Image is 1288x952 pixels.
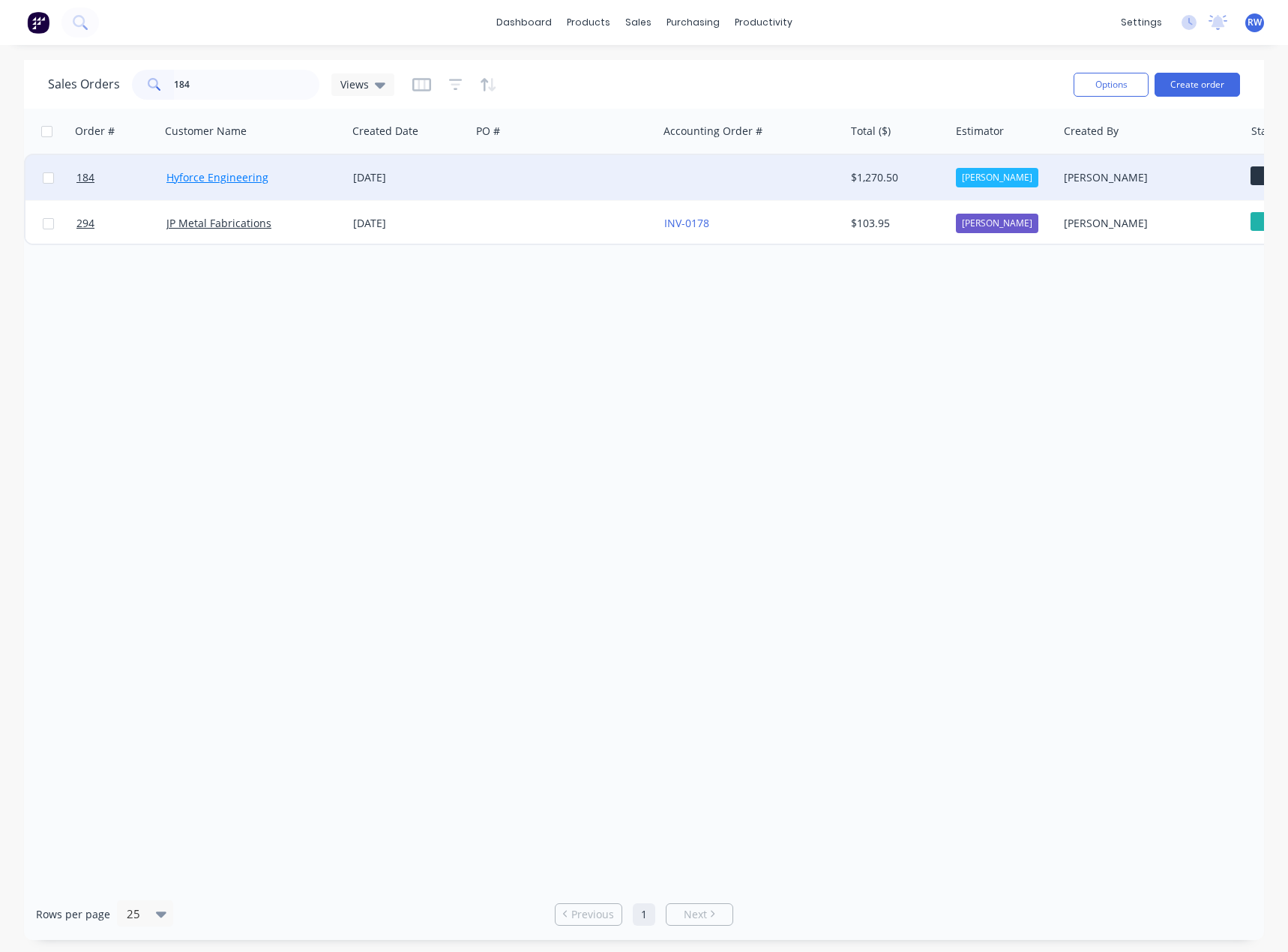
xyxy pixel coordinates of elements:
[476,124,500,139] div: PO #
[659,11,727,34] div: purchasing
[1155,73,1240,97] button: Create order
[556,907,622,922] a: Previous page
[549,903,739,926] ul: Pagination
[76,201,166,246] a: 294
[165,124,247,139] div: Customer Name
[618,11,659,34] div: sales
[36,907,110,922] span: Rows per page
[956,214,1038,233] div: [PERSON_NAME]
[353,170,465,185] div: [DATE]
[666,907,732,922] a: Next page
[1251,124,1283,139] div: Status
[352,124,418,139] div: Created Date
[663,124,762,139] div: Accounting Order #
[1074,73,1149,97] button: Options
[684,907,707,922] span: Next
[1248,16,1262,29] span: RW
[559,11,618,34] div: products
[340,76,369,92] span: Views
[166,216,271,230] a: JP Metal Fabrications
[489,11,559,34] a: dashboard
[76,170,94,185] span: 184
[76,216,94,231] span: 294
[664,216,709,230] a: INV-0178
[48,77,120,91] h1: Sales Orders
[76,155,166,200] a: 184
[956,124,1004,139] div: Estimator
[571,907,614,922] span: Previous
[353,216,465,231] div: [DATE]
[851,216,939,231] div: $103.95
[851,124,891,139] div: Total ($)
[27,11,49,34] img: Factory
[851,170,939,185] div: $1,270.50
[1064,124,1119,139] div: Created By
[166,170,268,184] a: Hyforce Engineering
[75,124,115,139] div: Order #
[956,168,1038,187] div: [PERSON_NAME]
[633,903,655,926] a: Page 1 is your current page
[1064,216,1230,231] div: [PERSON_NAME]
[727,11,800,34] div: productivity
[174,70,320,100] input: Search...
[1064,170,1230,185] div: [PERSON_NAME]
[1113,11,1170,34] div: settings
